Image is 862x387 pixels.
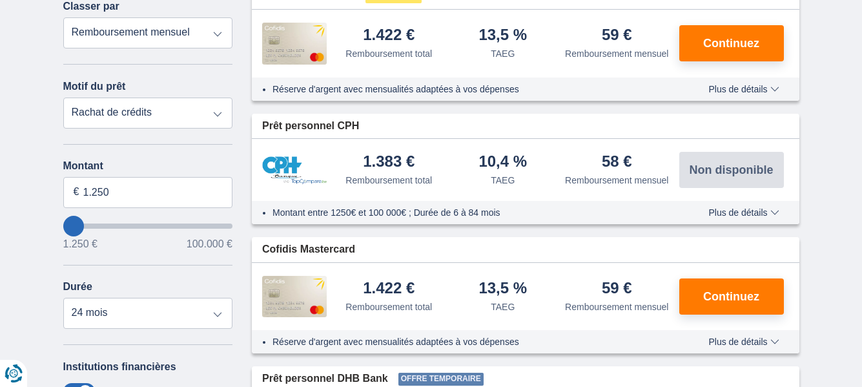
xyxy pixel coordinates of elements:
[602,27,632,45] div: 59 €
[478,154,527,171] div: 10,4 %
[478,280,527,298] div: 13,5 %
[478,27,527,45] div: 13,5 %
[703,291,759,302] span: Continuez
[708,85,779,94] span: Plus de détails
[262,242,355,257] span: Cofidis Mastercard
[708,208,779,217] span: Plus de détails
[63,239,97,249] span: 1.250 €
[262,156,327,184] img: pret personnel CPH Banque
[74,185,79,200] span: €
[565,174,668,187] div: Remboursement mensuel
[708,337,779,346] span: Plus de détails
[699,337,788,347] button: Plus de détails
[272,335,671,348] li: Réserve d'argent avec mensualités adaptées à vos dépenses
[345,174,432,187] div: Remboursement total
[63,81,126,92] label: Motif du prêt
[363,27,415,45] div: 1.422 €
[63,224,233,229] input: wantToBorrow
[363,280,415,298] div: 1.422 €
[690,164,774,176] span: Non disponible
[602,280,632,298] div: 59 €
[262,119,359,134] span: Prêt personnel CPH
[345,300,432,313] div: Remboursement total
[63,361,176,373] label: Institutions financières
[491,300,515,313] div: TAEG
[565,300,668,313] div: Remboursement mensuel
[699,207,788,218] button: Plus de détails
[345,47,432,60] div: Remboursement total
[699,84,788,94] button: Plus de détails
[602,154,632,171] div: 58 €
[491,174,515,187] div: TAEG
[63,1,119,12] label: Classer par
[363,154,415,171] div: 1.383 €
[262,23,327,64] img: pret personnel Cofidis CC
[703,37,759,49] span: Continuez
[262,371,388,386] span: Prêt personnel DHB Bank
[272,83,671,96] li: Réserve d'argent avec mensualités adaptées à vos dépenses
[679,25,784,61] button: Continuez
[63,160,233,172] label: Montant
[272,206,671,219] li: Montant entre 1250€ et 100 000€ ; Durée de 6 à 84 mois
[262,276,327,317] img: pret personnel Cofidis CC
[398,373,484,386] span: Offre temporaire
[679,152,784,188] button: Non disponible
[679,278,784,315] button: Continuez
[565,47,668,60] div: Remboursement mensuel
[187,239,232,249] span: 100.000 €
[63,281,92,293] label: Durée
[491,47,515,60] div: TAEG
